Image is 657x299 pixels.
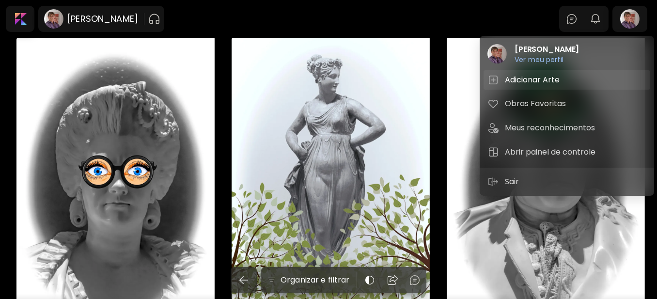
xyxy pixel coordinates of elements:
[515,55,579,64] h6: Ver meu perfil
[505,98,569,110] h5: Obras Favoritas
[487,122,499,134] img: tab
[484,118,650,138] button: tabMeus reconhecimentos
[505,122,598,134] h5: Meus reconhecimentos
[484,70,650,90] button: tabAdicionar Arte
[487,146,499,158] img: tab
[484,142,650,162] button: tabAbrir painel de controle
[484,172,526,191] button: sign-outSair
[505,146,598,158] h5: Abrir painel de controle
[484,94,650,113] button: tabObras Favoritas
[505,74,563,86] h5: Adicionar Arte
[487,74,499,86] img: tab
[487,98,499,110] img: tab
[487,176,499,188] img: sign-out
[515,44,579,55] h2: [PERSON_NAME]
[505,176,522,188] p: Sair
